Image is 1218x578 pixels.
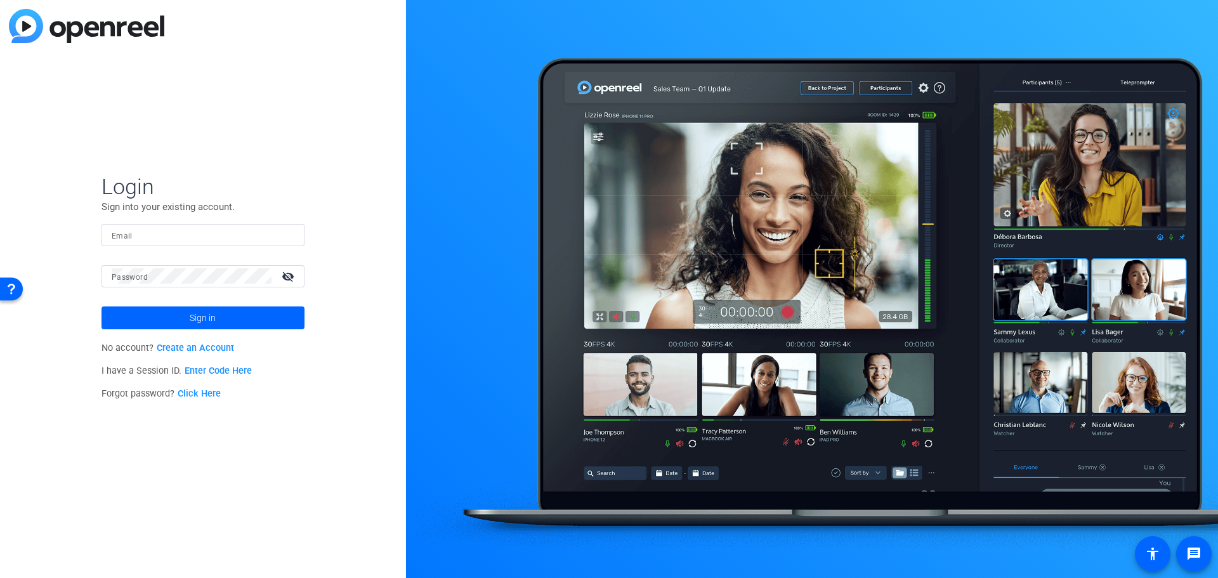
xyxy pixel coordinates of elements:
p: Sign into your existing account. [101,200,304,214]
mat-icon: message [1186,546,1202,562]
span: No account? [101,343,234,353]
mat-icon: visibility_off [274,267,304,286]
img: blue-gradient.svg [9,9,164,43]
span: Sign in [190,302,216,334]
span: Forgot password? [101,388,221,399]
mat-icon: accessibility [1145,546,1160,562]
mat-label: Email [112,232,133,240]
span: Login [101,173,304,200]
input: Enter Email Address [112,227,294,242]
mat-label: Password [112,273,148,282]
span: I have a Session ID. [101,365,252,376]
a: Click Here [178,388,221,399]
a: Create an Account [157,343,234,353]
a: Enter Code Here [185,365,252,376]
button: Sign in [101,306,304,329]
